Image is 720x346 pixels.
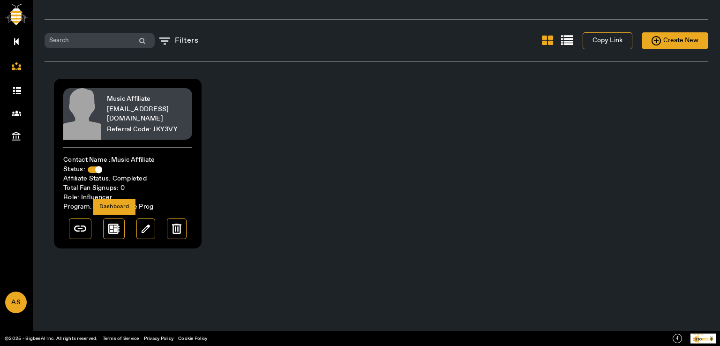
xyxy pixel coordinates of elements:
[642,32,708,49] button: Create New
[5,292,27,313] a: AS
[159,38,170,45] img: filter_list.svg
[103,335,139,342] a: Terms of Service
[5,4,28,25] img: bigbee-logo.png
[697,333,698,336] tspan: r
[694,333,697,336] tspan: owe
[63,155,192,165] div: Contact Name :
[74,226,86,232] img: link.svg
[63,174,192,183] div: Affiliate Status: Completed
[96,201,133,212] div: Dashboard
[142,225,150,233] img: edit.svg
[107,125,188,134] div: Referral Code: JKY3VY
[6,293,26,313] span: AS
[583,32,632,49] button: Copy Link
[107,95,151,103] span: Music Affiliate
[111,156,155,164] span: Music Affiliate
[698,333,703,336] tspan: ed By
[107,105,169,123] span: [EMAIL_ADDRESS][DOMAIN_NAME]
[63,165,192,174] div: Status:
[108,224,120,234] img: empty_dashboard.svg
[45,33,155,48] input: Search
[652,35,698,46] span: Create New
[63,183,192,193] div: Total Fan Signups: 0
[172,224,181,234] img: delete.svg
[63,202,192,211] div: Program: Music Affiliate Prog
[5,335,98,342] a: ©2025 - BigbeeAI Inc. All rights reserved.
[592,35,622,46] span: Copy Link
[693,333,694,336] tspan: P
[178,335,207,342] a: Cookie Policy
[63,88,101,140] img: default.svg
[63,193,192,202] div: Role: influencer
[144,335,174,342] a: Privacy Policy
[175,36,199,45] span: Filters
